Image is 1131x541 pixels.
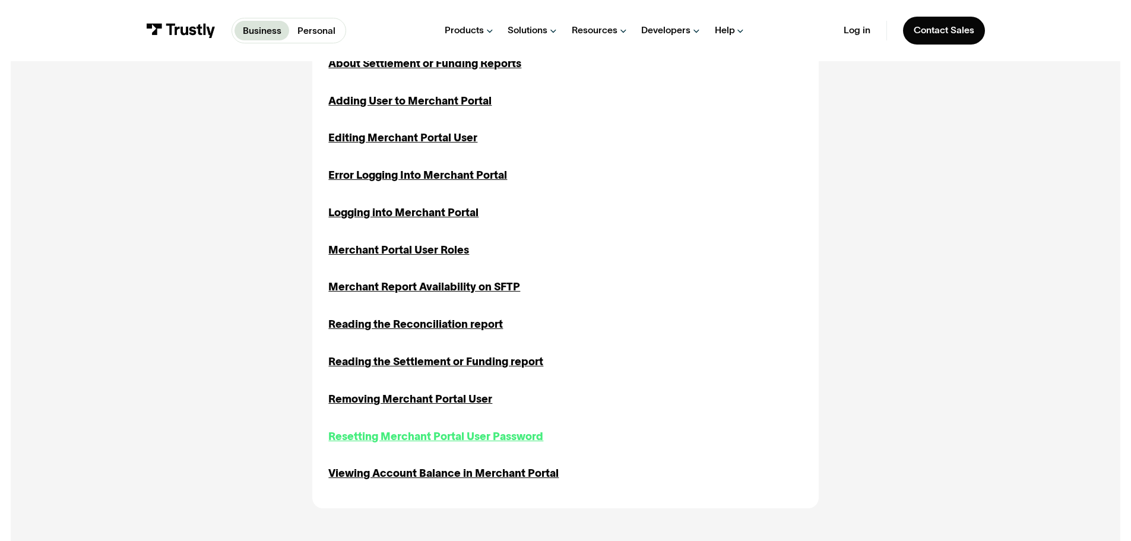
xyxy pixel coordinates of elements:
[328,93,492,109] a: Adding User to Merchant Portal
[328,242,469,258] a: Merchant Portal User Roles
[328,429,543,445] a: Resetting Merchant Portal User Password
[914,24,974,36] div: Contact Sales
[328,167,507,184] a: Error Logging Into Merchant Portal
[297,24,335,38] p: Personal
[146,23,216,38] img: Trustly Logo
[328,205,479,221] a: Logging into Merchant Portal
[328,354,543,370] a: Reading the Settlement or Funding report
[328,130,477,146] a: Editing Merchant Portal User
[715,24,735,36] div: Help
[328,279,520,295] a: Merchant Report Availability on SFTP
[641,24,690,36] div: Developers
[328,56,521,72] a: About Settlement or Funding Reports
[328,466,559,482] a: Viewing Account Balance in Merchant Portal
[289,21,343,40] a: Personal
[508,24,547,36] div: Solutions
[572,24,617,36] div: Resources
[243,24,281,38] p: Business
[445,24,484,36] div: Products
[235,21,289,40] a: Business
[328,391,492,407] a: Removing Merchant Portal User
[328,317,503,333] a: Reading the Reconciliation report
[844,24,870,36] a: Log in
[903,17,985,45] a: Contact Sales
